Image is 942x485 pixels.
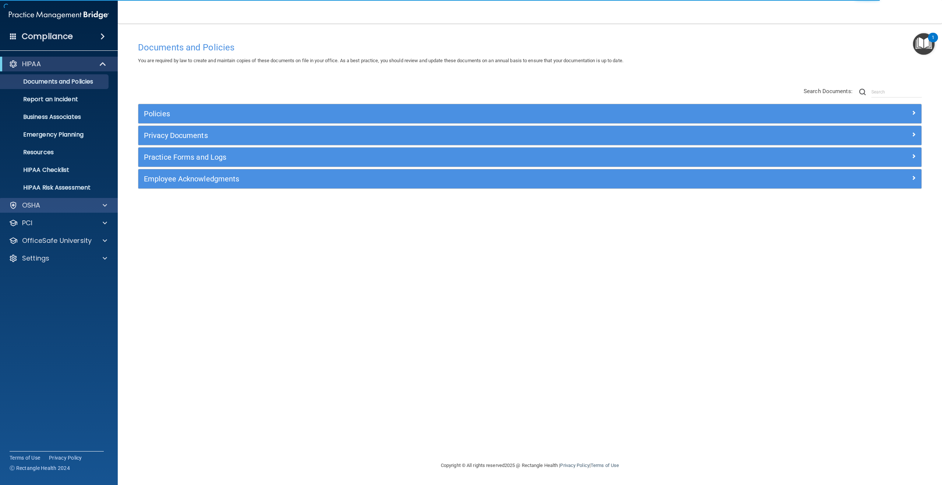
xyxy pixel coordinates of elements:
[9,236,107,245] a: OfficeSafe University
[138,58,623,63] span: You are required by law to create and maintain copies of these documents on file in your office. ...
[9,219,107,227] a: PCI
[144,153,720,161] h5: Practice Forms and Logs
[913,33,935,55] button: Open Resource Center, 1 new notification
[9,8,109,22] img: PMB logo
[5,113,105,121] p: Business Associates
[22,236,92,245] p: OfficeSafe University
[138,43,922,52] h4: Documents and Policies
[871,86,922,98] input: Search
[932,38,934,47] div: 1
[22,254,49,263] p: Settings
[815,433,933,462] iframe: Drift Widget Chat Controller
[5,78,105,85] p: Documents and Policies
[9,201,107,210] a: OSHA
[22,201,40,210] p: OSHA
[9,60,107,68] a: HIPAA
[804,88,853,95] span: Search Documents:
[144,110,720,118] h5: Policies
[144,131,720,139] h5: Privacy Documents
[144,173,916,185] a: Employee Acknowledgments
[22,60,41,68] p: HIPAA
[591,463,619,468] a: Terms of Use
[9,254,107,263] a: Settings
[144,108,916,120] a: Policies
[22,31,73,42] h4: Compliance
[5,131,105,138] p: Emergency Planning
[859,89,866,95] img: ic-search.3b580494.png
[22,219,32,227] p: PCI
[5,166,105,174] p: HIPAA Checklist
[49,454,82,461] a: Privacy Policy
[560,463,589,468] a: Privacy Policy
[5,184,105,191] p: HIPAA Risk Assessment
[5,149,105,156] p: Resources
[144,130,916,141] a: Privacy Documents
[5,96,105,103] p: Report an Incident
[10,454,40,461] a: Terms of Use
[10,464,70,472] span: Ⓒ Rectangle Health 2024
[396,454,664,477] div: Copyright © All rights reserved 2025 @ Rectangle Health | |
[144,151,916,163] a: Practice Forms and Logs
[144,175,720,183] h5: Employee Acknowledgments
